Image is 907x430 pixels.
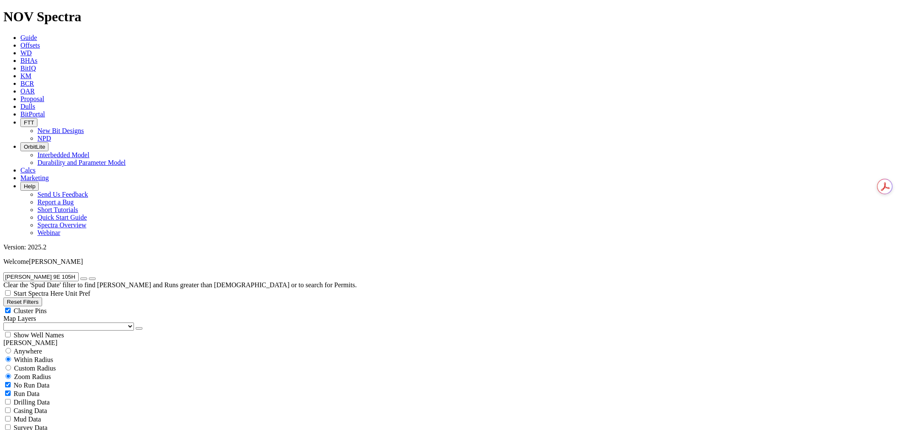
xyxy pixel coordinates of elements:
[20,95,44,102] a: Proposal
[14,382,49,389] span: No Run Data
[20,65,36,72] a: BitIQ
[14,290,63,297] span: Start Spectra Here
[37,127,84,134] a: New Bit Designs
[24,144,45,150] span: OrbitLite
[14,348,42,355] span: Anywhere
[20,49,32,57] a: WD
[20,118,37,127] button: FTT
[3,315,36,322] span: Map Layers
[14,356,53,363] span: Within Radius
[20,110,45,118] a: BitPortal
[3,339,904,347] div: [PERSON_NAME]
[37,221,86,229] a: Spectra Overview
[3,272,79,281] input: Search
[20,174,49,181] a: Marketing
[3,297,42,306] button: Reset Filters
[24,183,35,190] span: Help
[20,42,40,49] a: Offsets
[37,191,88,198] a: Send Us Feedback
[20,34,37,41] a: Guide
[20,72,31,79] a: KM
[20,57,37,64] a: BHAs
[37,159,126,166] a: Durability and Parameter Model
[20,103,35,110] a: Dulls
[20,80,34,87] a: BCR
[14,331,64,339] span: Show Well Names
[3,258,904,266] p: Welcome
[29,258,83,265] span: [PERSON_NAME]
[3,9,904,25] h1: NOV Spectra
[37,229,60,236] a: Webinar
[14,307,47,314] span: Cluster Pins
[5,290,11,296] input: Start Spectra Here
[14,399,50,406] span: Drilling Data
[20,142,48,151] button: OrbitLite
[20,167,36,174] a: Calcs
[37,151,89,158] a: Interbedded Model
[14,365,56,372] span: Custom Radius
[14,390,40,397] span: Run Data
[14,416,41,423] span: Mud Data
[65,290,90,297] span: Unit Pref
[14,373,51,380] span: Zoom Radius
[37,206,78,213] a: Short Tutorials
[14,407,47,414] span: Casing Data
[3,243,904,251] div: Version: 2025.2
[20,88,35,95] a: OAR
[3,281,357,289] span: Clear the 'Spud Date' filter to find [PERSON_NAME] and Runs greater than [DEMOGRAPHIC_DATA] or to...
[24,119,34,126] span: FTT
[37,198,74,206] a: Report a Bug
[20,182,39,191] button: Help
[37,214,87,221] a: Quick Start Guide
[37,135,51,142] a: NPD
